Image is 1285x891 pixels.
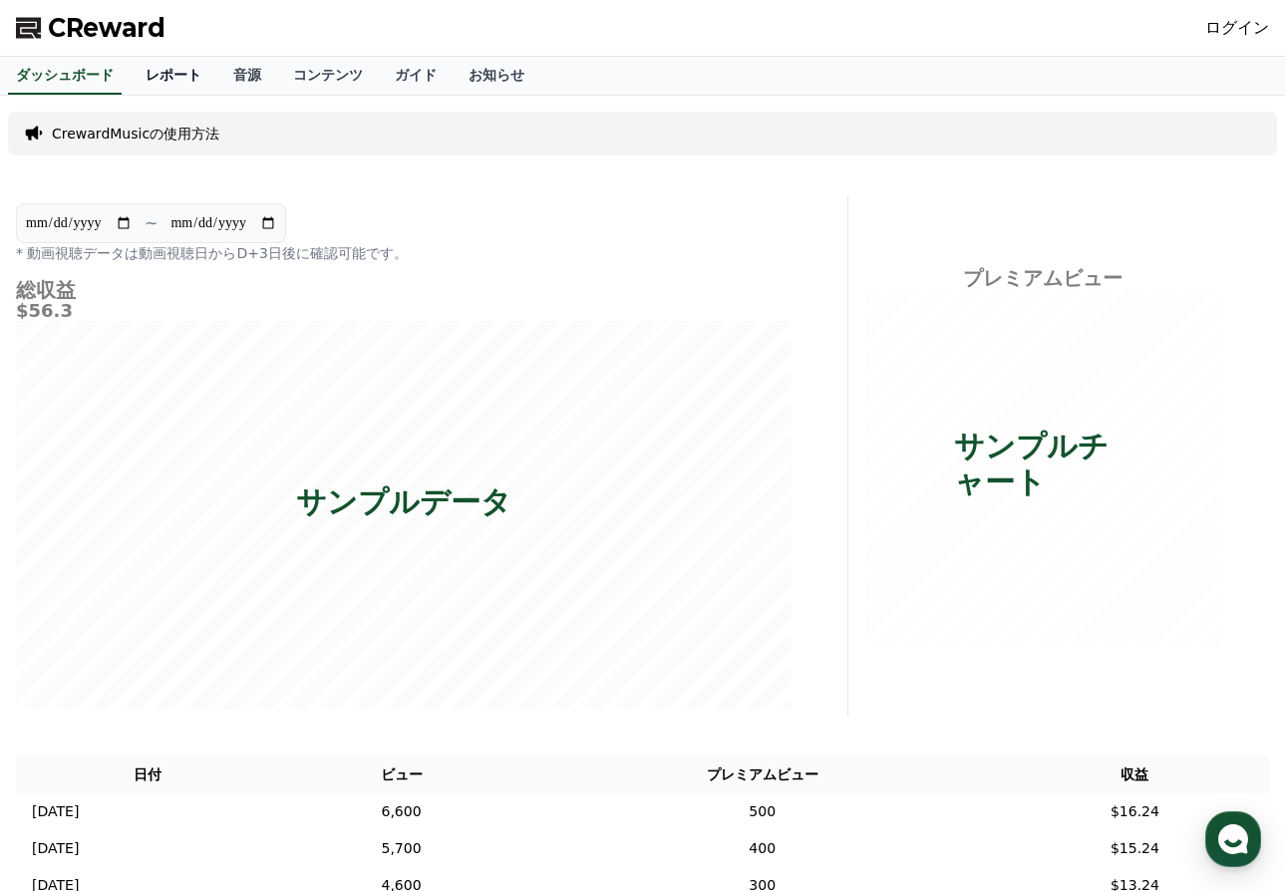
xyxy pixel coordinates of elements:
a: CrewardMusicの使用方法 [52,124,219,144]
td: 500 [523,793,1000,830]
td: 6,600 [279,793,524,830]
a: レポート [130,57,217,95]
a: Settings [257,632,383,682]
a: Messages [132,632,257,682]
th: 収益 [1001,756,1269,793]
a: Home [6,632,132,682]
p: [DATE] [32,838,79,859]
h4: プレミアムビュー [864,267,1221,289]
a: ガイド [379,57,453,95]
a: ログイン [1205,16,1269,40]
h4: 総収益 [16,279,792,301]
th: 日付 [16,756,279,793]
span: CReward [48,12,165,44]
p: ~ [145,211,158,235]
td: $16.24 [1001,793,1269,830]
p: サンプルデータ [296,483,511,519]
a: 音源 [217,57,277,95]
span: Settings [295,662,344,678]
a: ダッシュボード [8,57,122,95]
td: 5,700 [279,830,524,867]
th: プレミアムビュー [523,756,1000,793]
a: コンテンツ [277,57,379,95]
p: [DATE] [32,801,79,822]
th: ビュー [279,756,524,793]
a: お知らせ [453,57,540,95]
p: サンプルチャート [954,428,1132,499]
p: * 動画視聴データは動画視聴日からD+3日後に確認可能です。 [16,243,792,263]
span: Messages [165,663,224,679]
td: 400 [523,830,1000,867]
span: Home [51,662,86,678]
h5: $56.3 [16,301,792,321]
td: $15.24 [1001,830,1269,867]
a: CReward [16,12,165,44]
